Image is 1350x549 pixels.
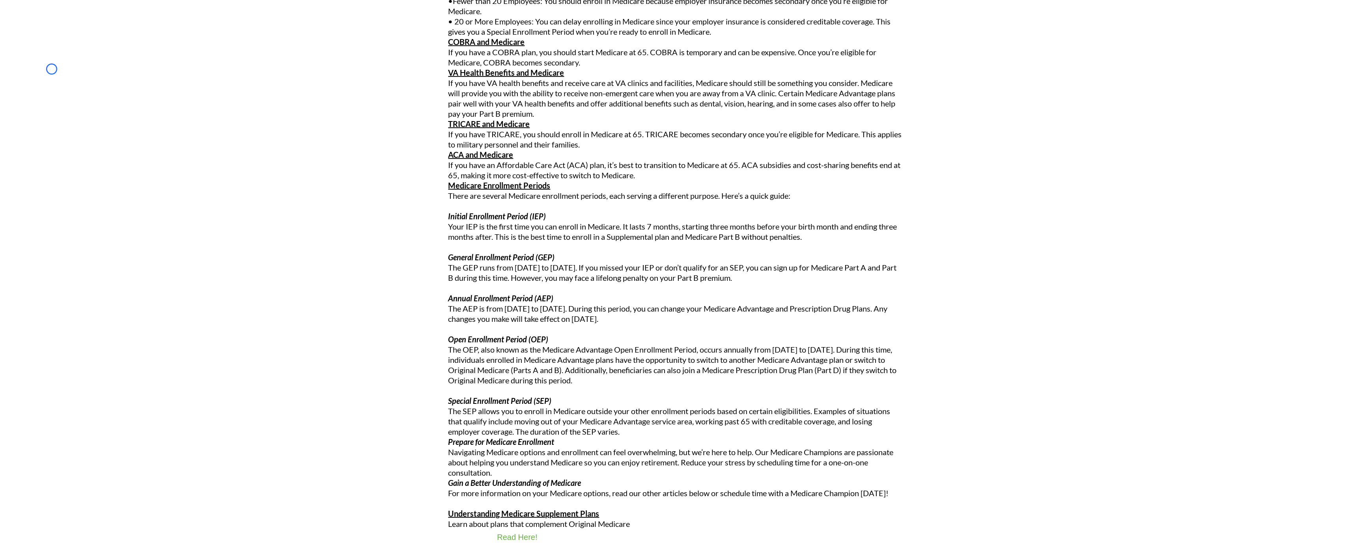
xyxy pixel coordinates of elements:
p: The SEP allows you to enroll in Medicare outside your other enrollment periods based on certain e... [448,406,902,437]
p: If you have a COBRA plan, you should start Medicare at 65. COBRA is temporary and can be expensiv... [448,47,902,67]
a: Read Here! [495,529,855,548]
p: The AEP is from [DATE] to [DATE]. During this period, you can change your Medicare Advantage and ... [448,303,902,324]
u: Medicare Enrollment Periods [448,181,551,190]
u: TRICARE and Medicare [448,119,530,129]
em: Annual Enrollment Period (AEP) [448,293,554,303]
em: Open Enrollment Period (OEP) [448,334,549,344]
em: Gain a Better Understanding of Medicare [448,478,581,487]
p: If you have TRICARE, you should enroll in Medicare at 65. TRICARE becomes secondary once you’re e... [448,129,902,149]
p: ￼ [448,252,902,262]
p: If you have VA health benefits and receive care at VA clinics and facilities, Medicare should sti... [448,78,902,119]
p: Learn about plans that complement Original Medicare [448,508,902,529]
em: Prepare for Medicare Enrollment [448,437,555,446]
u: Understanding Medicare Supplement Plans [448,509,599,518]
p: • 20 or More Employees: You can delay enrolling in Medicare since your employer insurance is cons... [448,16,902,37]
p: The GEP runs from [DATE] to [DATE]. If you missed your IEP or don’t qualify for an SEP, you can s... [448,262,902,283]
u: VA Health Benefits and Medicare [448,68,564,77]
span: Read Here! [497,533,537,542]
p: For more information on your Medicare options, read our other articles below or schedule time wit... [448,488,902,498]
p: There are several Medicare enrollment periods, each serving a different purpose. Here’s a quick g... [448,190,902,201]
p: The OEP, also known as the Medicare Advantage Open Enrollment Period, occurs annually from [DATE]... [448,344,902,385]
p: If you have an Affordable Care Act (ACA) plan, it’s best to transition to Medicare at 65. ACA sub... [448,160,902,180]
u: COBRA and Medicare [448,37,525,47]
p: Navigating Medicare options and enrollment can feel overwhelming, but we’re here to help. Our Med... [448,447,902,478]
em: General Enrollment Period (GEP)￼ [448,252,555,262]
em: Initial Enrollment Period (IEP) [448,211,546,221]
p: Your IEP is the first time you can enroll in Medicare. It lasts 7 months, starting three months b... [448,221,902,242]
u: ACA and Medicare [448,150,513,159]
em: Special Enrollment Period (SEP) [448,396,552,405]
